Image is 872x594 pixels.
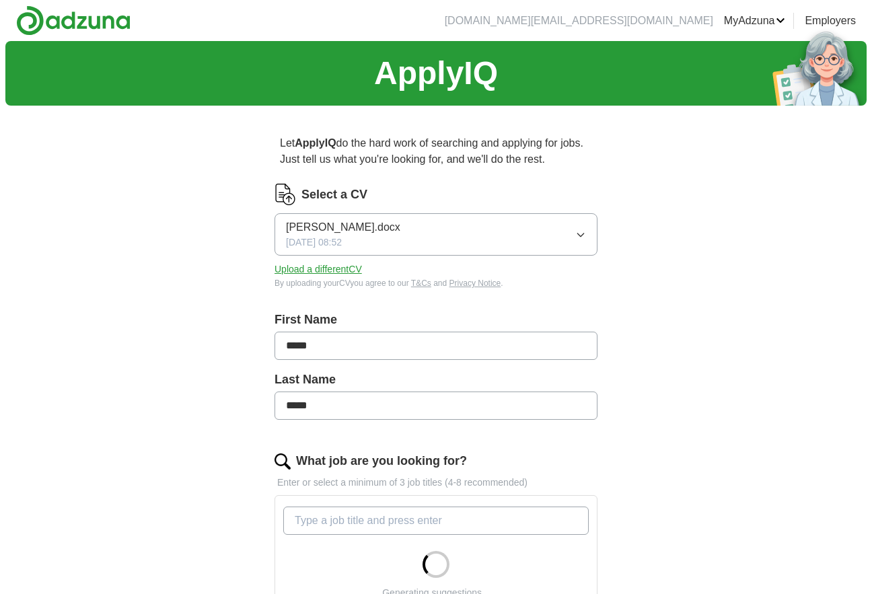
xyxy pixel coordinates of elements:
button: Upload a differentCV [275,262,362,276]
p: Let do the hard work of searching and applying for jobs. Just tell us what you're looking for, an... [275,130,597,173]
h1: ApplyIQ [374,49,498,98]
a: Privacy Notice [449,279,501,288]
label: What job are you looking for? [296,452,467,470]
a: T&Cs [411,279,431,288]
span: [PERSON_NAME].docx [286,219,400,235]
input: Type a job title and press enter [283,507,589,535]
img: CV Icon [275,184,296,205]
strong: ApplyIQ [295,137,336,149]
label: First Name [275,311,597,329]
a: MyAdzuna [724,13,786,29]
p: Enter or select a minimum of 3 job titles (4-8 recommended) [275,476,597,490]
span: [DATE] 08:52 [286,235,342,250]
li: [DOMAIN_NAME][EMAIL_ADDRESS][DOMAIN_NAME] [445,13,713,29]
label: Last Name [275,371,597,389]
label: Select a CV [301,186,367,204]
div: By uploading your CV you agree to our and . [275,277,597,289]
img: search.png [275,453,291,470]
button: [PERSON_NAME].docx[DATE] 08:52 [275,213,597,256]
img: Adzuna logo [16,5,131,36]
a: Employers [805,13,856,29]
